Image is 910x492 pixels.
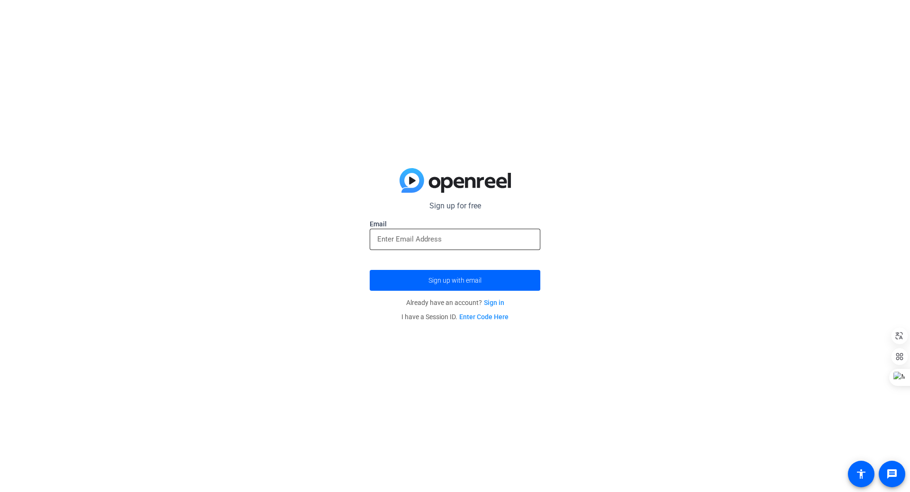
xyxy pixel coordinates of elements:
img: blue-gradient.svg [400,168,511,193]
p: Sign up for free [370,200,540,212]
a: Sign in [484,299,504,306]
span: Already have an account? [406,299,504,306]
mat-icon: accessibility [855,468,867,480]
button: Sign up with email [370,270,540,291]
mat-icon: message [886,468,898,480]
input: Enter Email Address [377,233,533,245]
span: I have a Session ID. [401,313,509,321]
a: Enter Code Here [459,313,509,321]
label: Email [370,219,540,229]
